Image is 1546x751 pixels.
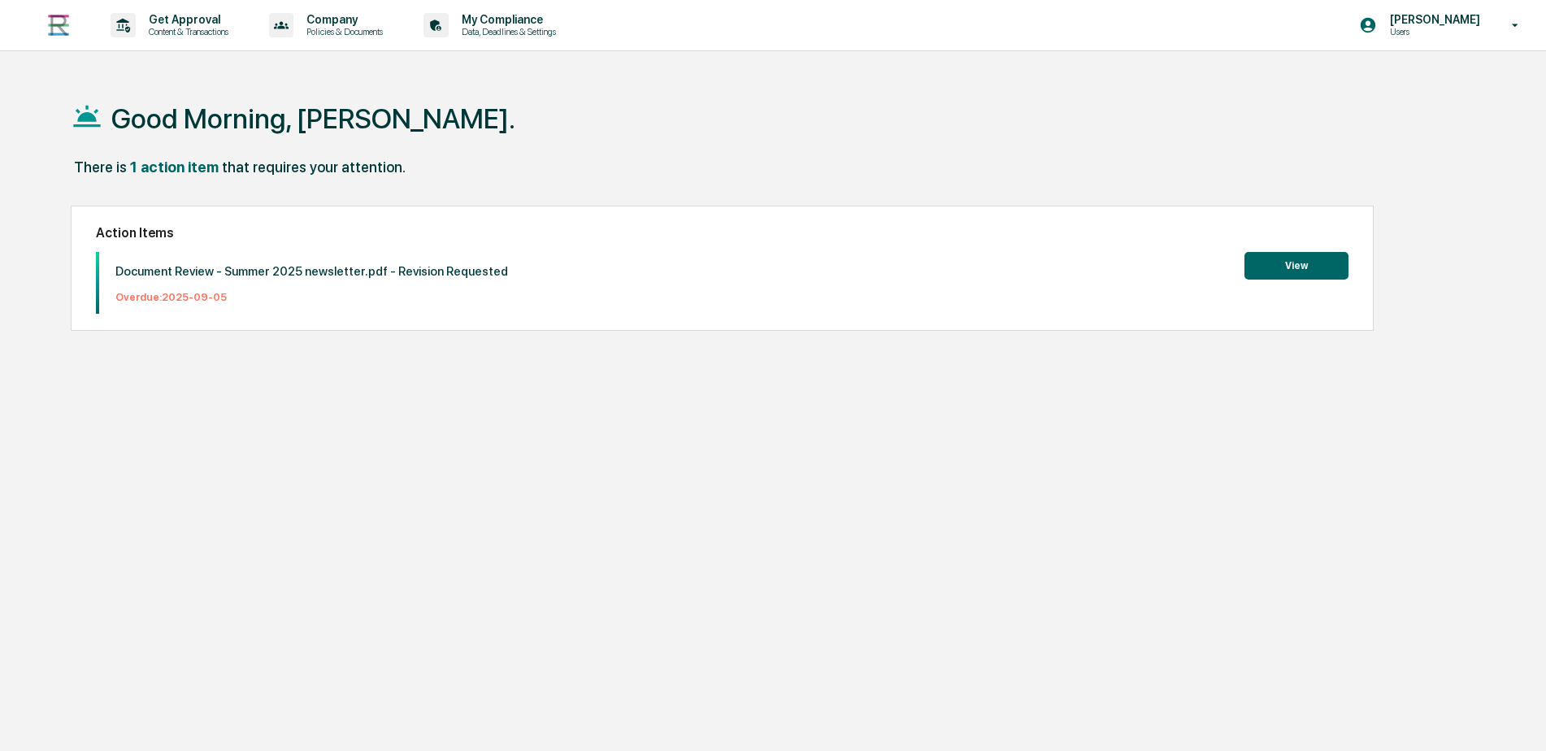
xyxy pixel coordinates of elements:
button: View [1244,252,1348,280]
h2: Action Items [96,225,1348,241]
p: [PERSON_NAME] [1377,13,1488,26]
p: Get Approval [136,13,237,26]
a: View [1244,257,1348,272]
p: My Compliance [449,13,564,26]
p: Document Review - Summer 2025 newsletter.pdf - Revision Requested [115,264,508,279]
h1: Good Morning, [PERSON_NAME]. [111,102,515,135]
div: that requires your attention. [222,158,406,176]
div: There is [74,158,127,176]
img: logo [39,6,78,45]
p: Overdue: 2025-09-05 [115,291,508,303]
div: 1 action item [130,158,219,176]
p: Users [1377,26,1488,37]
p: Company [293,13,391,26]
p: Policies & Documents [293,26,391,37]
p: Content & Transactions [136,26,237,37]
p: Data, Deadlines & Settings [449,26,564,37]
